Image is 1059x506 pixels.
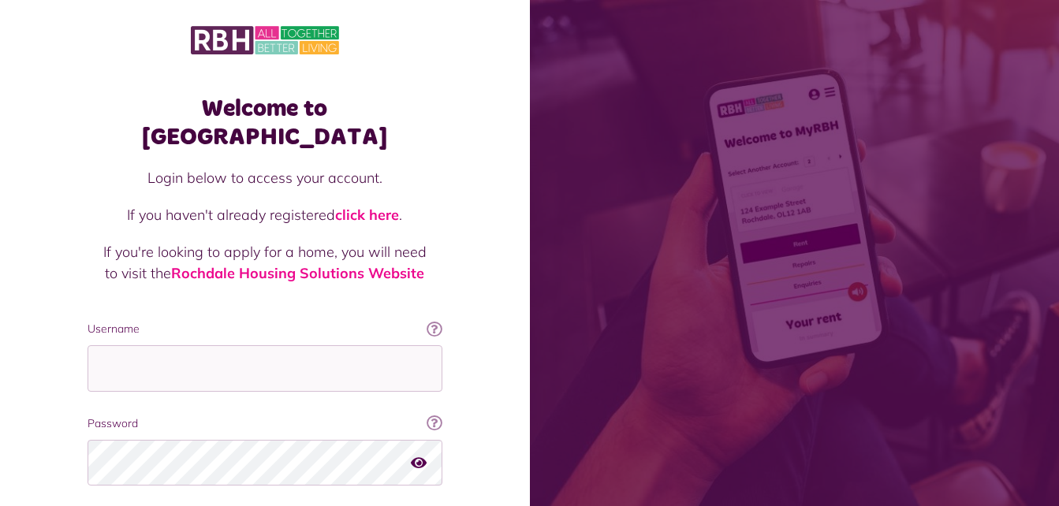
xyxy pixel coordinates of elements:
h1: Welcome to [GEOGRAPHIC_DATA] [88,95,442,151]
a: Rochdale Housing Solutions Website [171,264,424,282]
a: click here [335,206,399,224]
p: If you haven't already registered . [103,204,427,225]
p: Login below to access your account. [103,167,427,188]
img: MyRBH [191,24,339,57]
p: If you're looking to apply for a home, you will need to visit the [103,241,427,284]
label: Password [88,415,442,432]
label: Username [88,321,442,337]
